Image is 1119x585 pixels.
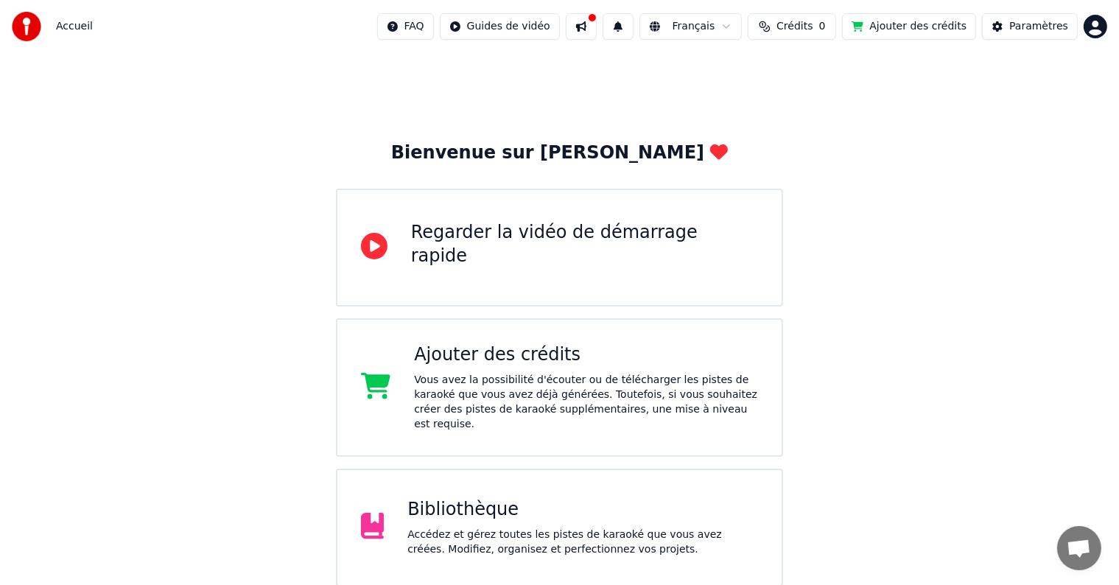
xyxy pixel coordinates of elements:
[411,221,759,268] div: Regarder la vidéo de démarrage rapide
[1009,19,1068,34] div: Paramètres
[377,13,434,40] button: FAQ
[391,141,728,165] div: Bienvenue sur [PERSON_NAME]
[819,19,826,34] span: 0
[12,12,41,41] img: youka
[56,19,93,34] span: Accueil
[982,13,1078,40] button: Paramètres
[842,13,976,40] button: Ajouter des crédits
[440,13,560,40] button: Guides de vidéo
[407,528,758,557] div: Accédez et gérez toutes les pistes de karaoké que vous avez créées. Modifiez, organisez et perfec...
[748,13,836,40] button: Crédits0
[56,19,93,34] nav: breadcrumb
[414,373,758,432] div: Vous avez la possibilité d'écouter ou de télécharger les pistes de karaoké que vous avez déjà gén...
[776,19,813,34] span: Crédits
[1057,526,1101,570] a: Ouvrir le chat
[414,343,758,367] div: Ajouter des crédits
[407,498,758,522] div: Bibliothèque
